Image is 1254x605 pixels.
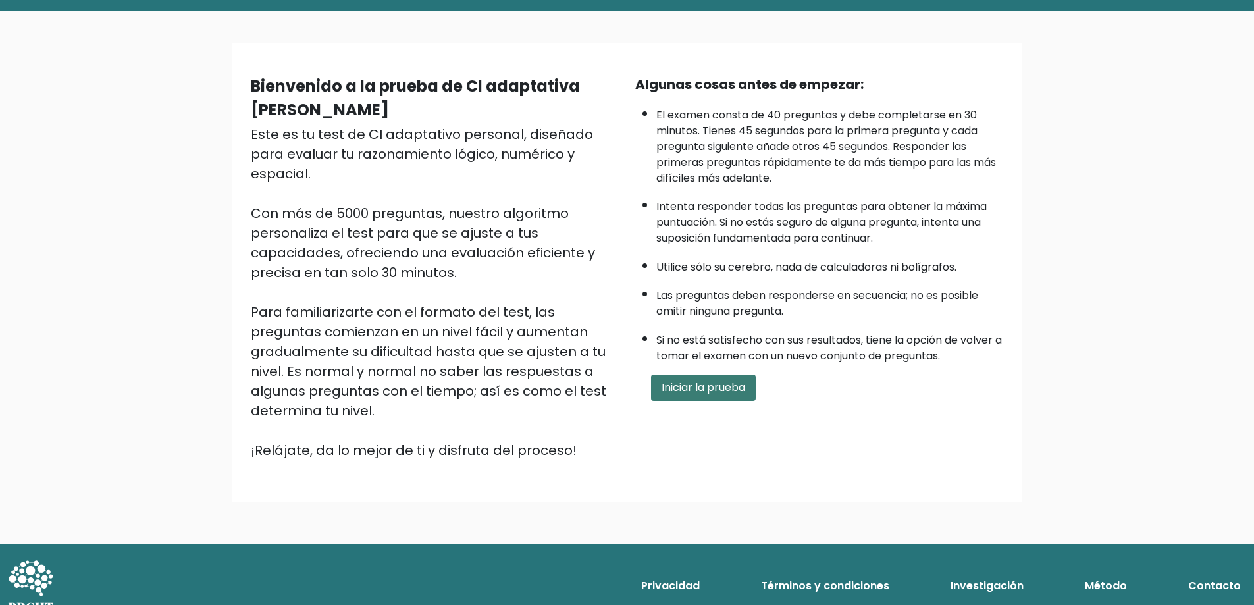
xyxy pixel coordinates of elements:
[656,288,978,319] font: Las preguntas deben responderse en secuencia; no es posible omitir ninguna pregunta.
[951,578,1024,593] font: Investigación
[662,380,745,395] font: Iniciar la prueba
[641,578,700,593] font: Privacidad
[656,199,987,246] font: Intenta responder todas las preguntas para obtener la máxima puntuación. Si no estás seguro de al...
[656,259,956,275] font: Utilice sólo su cerebro, nada de calculadoras ni bolígrafos.
[1183,573,1246,599] a: Contacto
[251,125,593,183] font: Este es tu test de CI adaptativo personal, diseñado para evaluar tu razonamiento lógico, numérico...
[945,573,1029,599] a: Investigación
[635,75,864,93] font: Algunas cosas antes de empezar:
[761,578,889,593] font: Términos y condiciones
[656,107,996,186] font: El examen consta de 40 preguntas y debe completarse en 30 minutos. Tienes 45 segundos para la pri...
[756,573,895,599] a: Términos y condiciones
[1085,578,1127,593] font: Método
[656,332,1002,363] font: Si no está satisfecho con sus resultados, tiene la opción de volver a tomar el examen con un nuev...
[251,75,580,120] font: Bienvenido a la prueba de CI adaptativa [PERSON_NAME]
[251,204,595,282] font: Con más de 5000 preguntas, nuestro algoritmo personaliza el test para que se ajuste a tus capacid...
[1188,578,1241,593] font: Contacto
[251,303,606,420] font: Para familiarizarte con el formato del test, las preguntas comienzan en un nivel fácil y aumentan...
[651,375,756,401] button: Iniciar la prueba
[251,441,577,460] font: ¡Relájate, da lo mejor de ti y disfruta del proceso!
[1080,573,1132,599] a: Método
[636,573,705,599] a: Privacidad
